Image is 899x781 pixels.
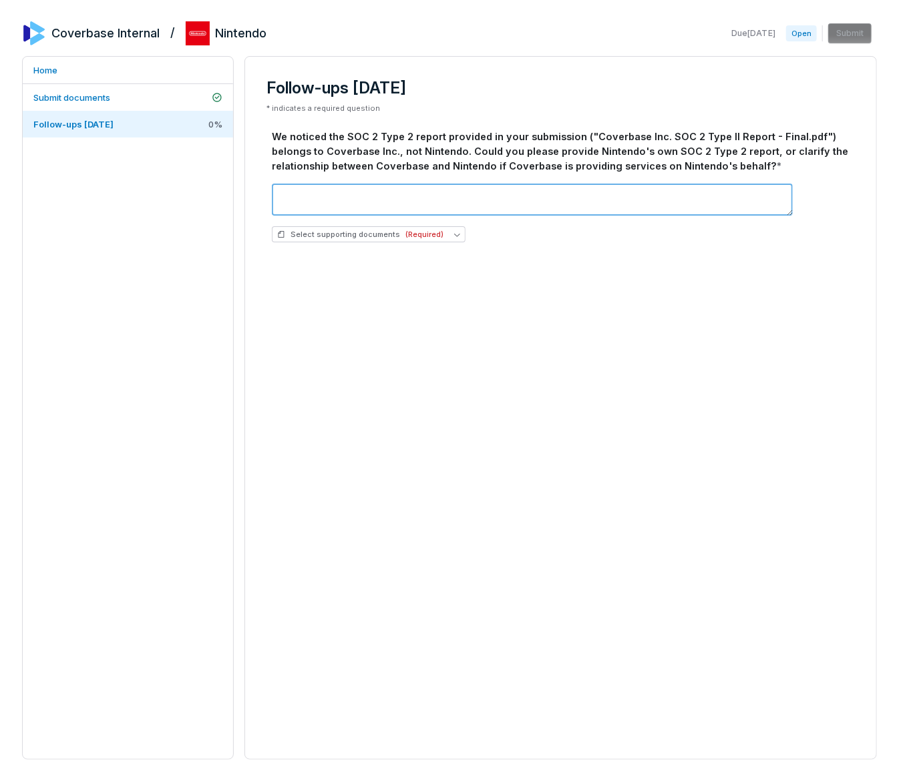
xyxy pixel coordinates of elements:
[405,230,443,240] span: (Required)
[732,28,775,39] span: Due [DATE]
[33,119,114,129] span: Follow-ups [DATE]
[272,129,850,173] div: We noticed the SOC 2 Type 2 report provided in your submission ("Coverbase Inc. SOC 2 Type II Rep...
[51,25,160,42] h2: Coverbase Internal
[208,118,222,130] span: 0 %
[266,78,855,98] h3: Follow-ups [DATE]
[786,25,817,41] span: Open
[23,84,233,111] a: Submit documents
[23,57,233,83] a: Home
[277,230,443,240] span: Select supporting documents
[33,92,110,103] span: Submit documents
[23,111,233,138] a: Follow-ups [DATE]0%
[215,25,266,42] h2: Nintendo
[170,21,175,41] h2: /
[266,103,855,113] p: * indicates a required question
